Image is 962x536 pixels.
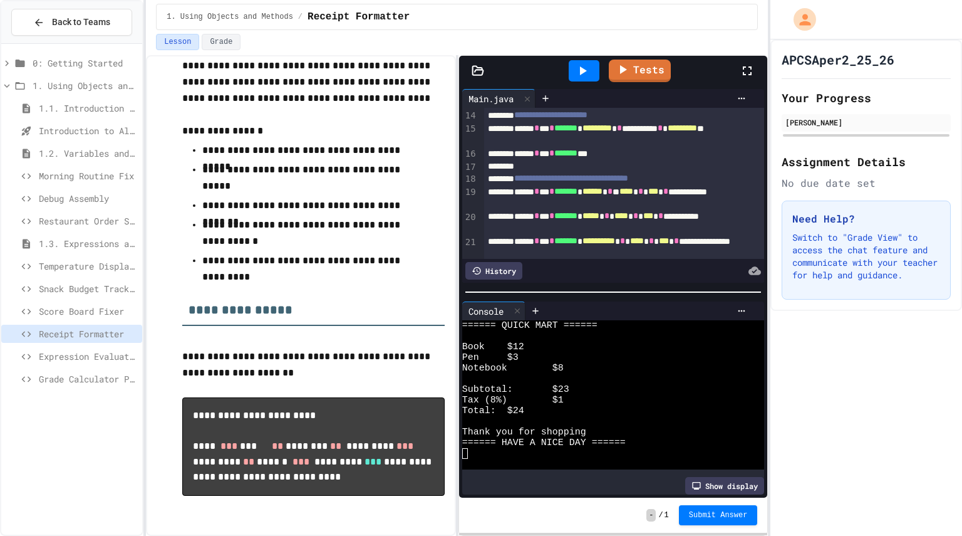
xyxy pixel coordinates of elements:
span: Score Board Fixer [39,305,137,318]
button: Back to Teams [11,9,132,36]
h2: Your Progress [782,89,951,107]
div: Main.java [462,92,520,105]
span: Morning Routine Fix [39,169,137,182]
span: Receipt Formatter [39,327,137,340]
div: Console [462,305,510,318]
div: No due date set [782,176,951,191]
div: 19 [462,186,478,211]
div: History [465,262,522,280]
span: Introduction to Algorithms, Programming, and Compilers [39,124,137,137]
span: Submit Answer [689,510,748,520]
span: Tax (8%) $1 [462,395,564,406]
div: 17 [462,161,478,174]
span: ====== HAVE A NICE DAY ====== [462,438,626,448]
div: 16 [462,148,478,160]
div: Console [462,302,525,320]
p: Switch to "Grade View" to access the chat feature and communicate with your teacher for help and ... [792,231,940,281]
span: Book $12 [462,342,524,352]
span: - [646,509,656,522]
h1: APCSAper2_25_26 [782,51,894,68]
button: Lesson [156,34,199,50]
span: ====== QUICK MART ====== [462,320,597,331]
div: Main.java [462,89,535,108]
button: Submit Answer [679,505,758,525]
span: 1. Using Objects and Methods [33,79,137,92]
span: 1. Using Objects and Methods [167,12,293,22]
span: Snack Budget Tracker [39,282,137,295]
span: Expression Evaluator Fix [39,350,137,363]
h2: Assignment Details [782,153,951,171]
span: 0: Getting Started [33,56,137,70]
h3: Need Help? [792,211,940,226]
span: 1.3. Expressions and Output [New] [39,237,137,250]
span: 1.1. Introduction to Algorithms, Programming, and Compilers [39,102,137,115]
div: 15 [462,123,478,149]
span: Temperature Display Fix [39,260,137,273]
div: 18 [462,173,478,186]
span: Debug Assembly [39,192,137,205]
span: 1 [665,510,669,520]
div: 20 [462,211,478,236]
div: 14 [462,110,478,122]
span: Total: $24 [462,406,524,416]
span: Thank you for shopping [462,427,586,438]
div: Show display [685,477,764,495]
span: / [658,510,663,520]
div: 21 [462,236,478,262]
span: Back to Teams [52,16,110,29]
span: Subtotal: $23 [462,384,569,395]
span: Grade Calculator Pro [39,372,137,386]
div: My Account [780,5,819,34]
a: Tests [609,60,671,82]
span: / [298,12,303,22]
span: Receipt Formatter [308,9,410,24]
div: [PERSON_NAME] [785,117,947,128]
button: Grade [202,34,240,50]
span: 1.2. Variables and Data Types [39,147,137,160]
span: Pen $3 [462,352,519,363]
span: Restaurant Order System [39,214,137,228]
span: Notebook $8 [462,363,564,374]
